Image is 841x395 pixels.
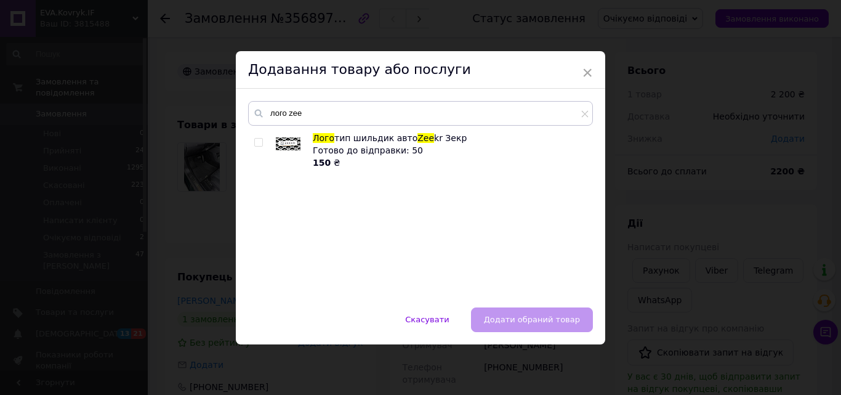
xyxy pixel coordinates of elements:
[313,144,586,157] div: Готово до відправки: 50
[405,315,449,324] span: Скасувати
[392,307,462,332] button: Скасувати
[313,133,334,143] span: Лого
[313,158,331,168] b: 150
[334,133,417,143] span: тип шильдик авто
[417,133,434,143] span: Zee
[276,137,300,150] img: Логотип шильдик авто Zeekr Зекр
[248,101,593,126] input: Пошук за товарами та послугами
[582,62,593,83] span: ×
[434,133,467,143] span: kr Зекр
[313,157,586,169] div: ₴
[236,51,605,89] div: Додавання товару або послуги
